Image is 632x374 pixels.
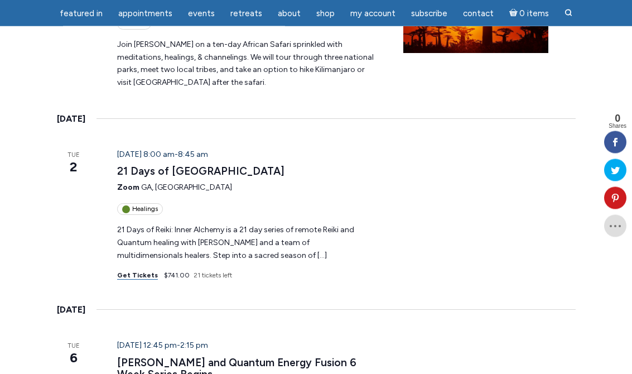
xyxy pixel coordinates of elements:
[117,341,208,351] time: -
[117,224,377,262] p: 21 Days of Reiki: Inner Alchemy is a 21 day series of remote Reiki and Quantum healing with [PERS...
[141,183,232,193] span: GA, [GEOGRAPHIC_DATA]
[117,204,163,215] div: Healings
[188,8,215,18] span: Events
[456,3,500,25] a: Contact
[57,151,91,161] span: Tue
[350,8,395,18] span: My Account
[117,183,139,193] span: Zoom
[411,8,447,18] span: Subscribe
[57,112,85,127] time: [DATE]
[53,3,109,25] a: featured in
[117,150,208,160] time: -
[117,341,177,351] span: [DATE] 12:45 pm
[509,8,520,18] i: Cart
[117,150,175,160] span: [DATE] 8:00 am
[404,3,454,25] a: Subscribe
[178,150,208,160] span: 8:45 am
[194,272,232,280] span: 21 tickets left
[164,272,190,280] span: $741.00
[609,113,626,123] span: 0
[118,8,172,18] span: Appointments
[609,123,626,129] span: Shares
[112,3,179,25] a: Appointments
[503,2,556,25] a: Cart0 items
[57,303,85,318] time: [DATE]
[57,158,91,177] span: 2
[181,3,221,25] a: Events
[519,9,549,18] span: 0 items
[180,341,208,351] span: 2:15 pm
[271,3,307,25] a: About
[316,8,335,18] span: Shop
[57,349,91,368] span: 6
[230,8,262,18] span: Retreats
[310,3,341,25] a: Shop
[117,39,377,90] p: Join [PERSON_NAME] on a ten-day African Safari sprinkled with meditations, healings, & channeling...
[117,165,284,179] a: 21 Days of [GEOGRAPHIC_DATA]
[60,8,103,18] span: featured in
[117,272,158,280] a: Get Tickets
[57,342,91,352] span: Tue
[463,8,494,18] span: Contact
[278,8,301,18] span: About
[344,3,402,25] a: My Account
[224,3,269,25] a: Retreats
